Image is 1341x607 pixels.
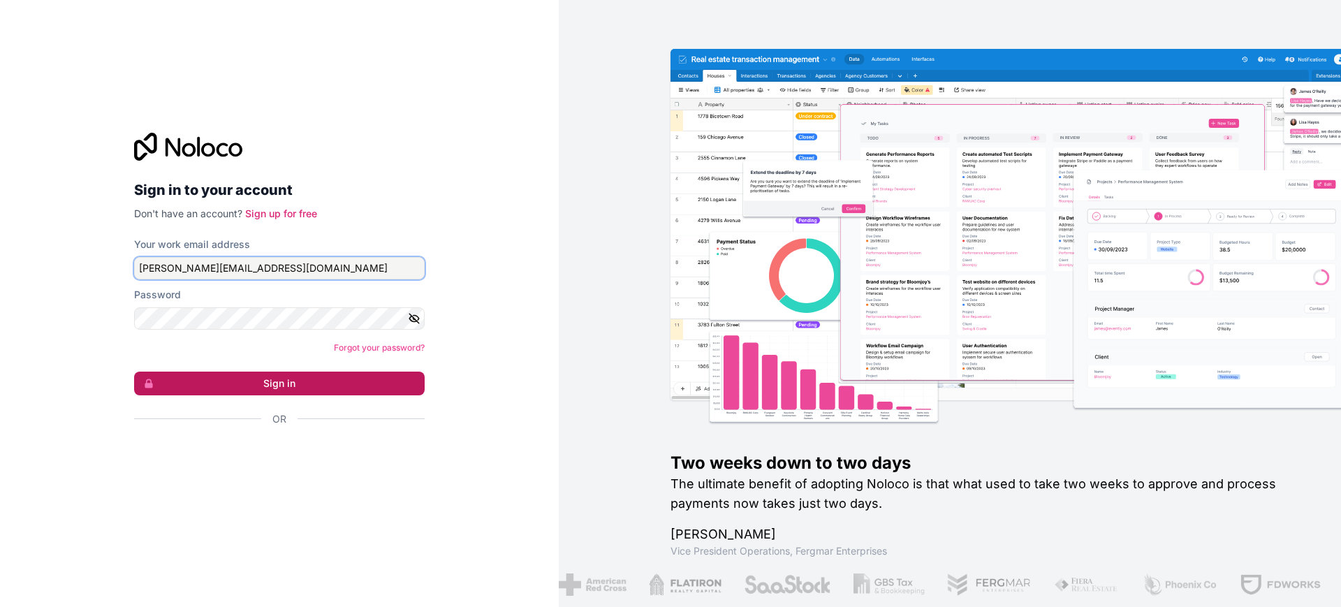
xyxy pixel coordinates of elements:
img: /assets/flatiron-C8eUkumj.png [649,573,721,596]
img: /assets/fiera-fwj2N5v4.png [1054,573,1120,596]
iframe: Sign in with Google Button [127,441,420,472]
img: /assets/phoenix-BREaitsQ.png [1142,573,1217,596]
h2: Sign in to your account [134,177,425,203]
h2: The ultimate benefit of adopting Noloco is that what used to take two weeks to approve and proces... [670,474,1296,513]
a: Forgot your password? [334,342,425,353]
img: /assets/fdworks-Bi04fVtw.png [1239,573,1321,596]
input: Password [134,307,425,330]
button: Sign in [134,372,425,395]
a: Sign up for free [245,207,317,219]
h1: Vice President Operations , Fergmar Enterprises [670,544,1296,558]
span: Or [272,412,286,426]
img: /assets/american-red-cross-BAupjrZR.png [559,573,626,596]
input: Email address [134,257,425,279]
h1: [PERSON_NAME] [670,525,1296,544]
img: /assets/gbstax-C-GtDUiK.png [853,573,925,596]
h1: Two weeks down to two days [670,452,1296,474]
span: Don't have an account? [134,207,242,219]
label: Password [134,288,181,302]
img: /assets/saastock-C6Zbiodz.png [743,573,831,596]
label: Your work email address [134,237,250,251]
img: /assets/fergmar-CudnrXN5.png [946,573,1032,596]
